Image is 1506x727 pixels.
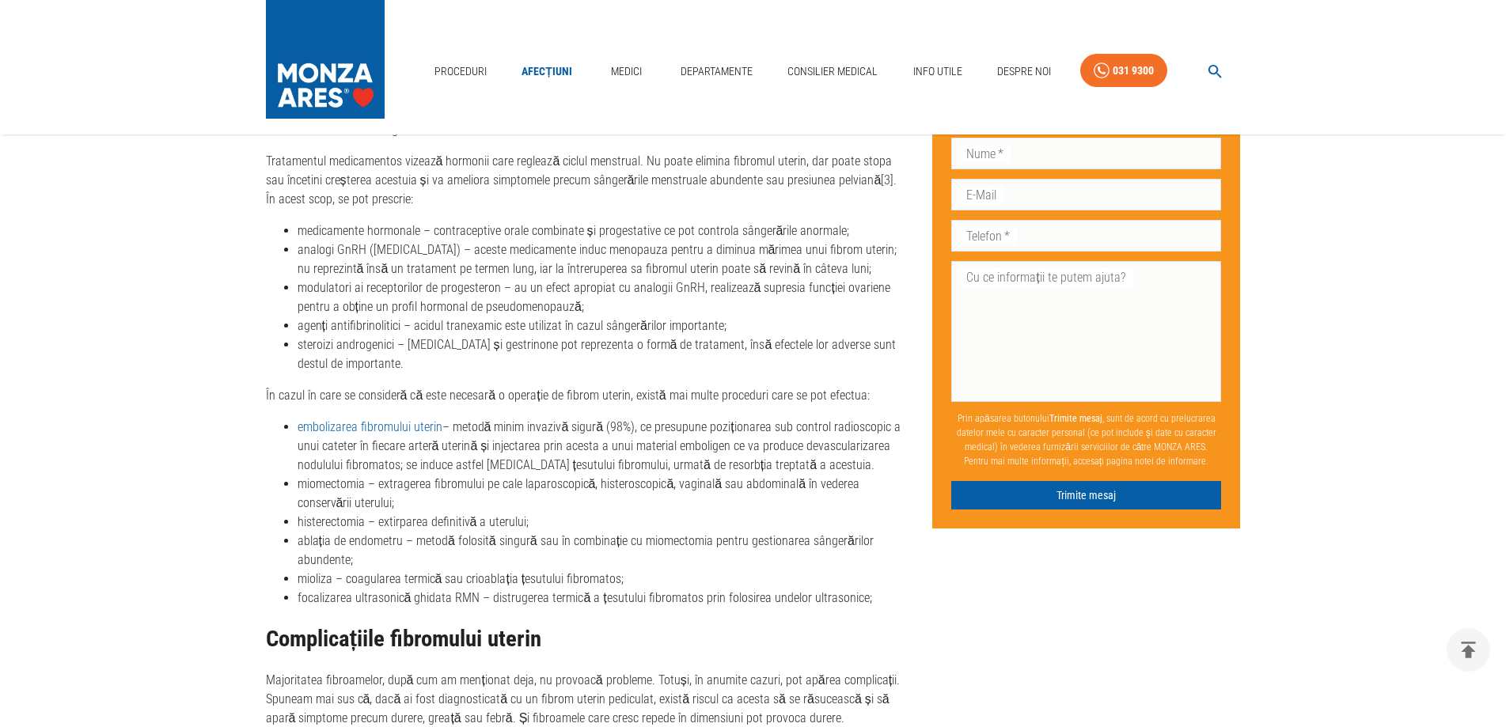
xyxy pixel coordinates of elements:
[1080,54,1167,88] a: 031 9300
[674,55,759,88] a: Departamente
[298,570,908,589] li: mioliza – coagularea termică sau crioablația țesutului fibromatos;
[298,532,908,570] li: ablația de endometru – metodă folosită singură sau în combinație cu miomectomia pentru gestionare...
[298,278,908,316] li: modulatori ai receptorilor de progesteron – au un efect apropiat cu analogii GnRH, realizează sup...
[601,55,651,88] a: Medici
[951,481,1221,510] button: Trimite mesaj
[1113,61,1154,81] div: 031 9300
[515,55,579,88] a: Afecțiuni
[298,475,908,513] li: miomectomia – extragerea fibromului pe cale laparoscopică, histeroscopică, vaginală sau abdominal...
[907,55,969,88] a: Info Utile
[298,240,908,278] li: analogi GnRH ([MEDICAL_DATA]) – aceste medicamente induc menopauza pentru a diminua mărimea unui ...
[1447,628,1490,672] button: delete
[951,405,1221,475] p: Prin apăsarea butonului , sunt de acord cu prelucrarea datelor mele cu caracter personal (ce pot ...
[1049,413,1102,424] b: Trimite mesaj
[991,55,1057,88] a: Despre Noi
[298,222,908,240] li: medicamente hormonale – contraceptive orale combinate și progestative ce pot controla sângerările...
[266,152,908,209] p: Tratamentul medicamentos vizează hormonii care reglează ciclul menstrual. Nu poate elimina fibrom...
[298,589,908,608] li: focalizarea ultrasonică ghidata RMN – distrugerea termică a țesutului fibromatos prin folosirea u...
[298,418,908,475] li: – metodă minim invazivă sigură (98%), ce presupune poziționarea sub control radioscopic a unui ca...
[428,55,493,88] a: Proceduri
[298,513,908,532] li: histerectomia – extirparea definitivă a uterului;
[298,335,908,373] li: steroizi androgenici – [MEDICAL_DATA] și gestrinone pot reprezenta o formă de tratament, însă efe...
[298,419,442,434] a: embolizarea fibromului uterin
[781,55,884,88] a: Consilier Medical
[298,316,908,335] li: agenți antifibrinolitici – acidul tranexamic este utilizat în cazul sângerărilor importante;
[266,386,908,405] p: În cazul în care se consideră că este necesară o operație de fibrom uterin, există mai multe proc...
[266,627,908,652] h2: Complicațiile fibromului uterin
